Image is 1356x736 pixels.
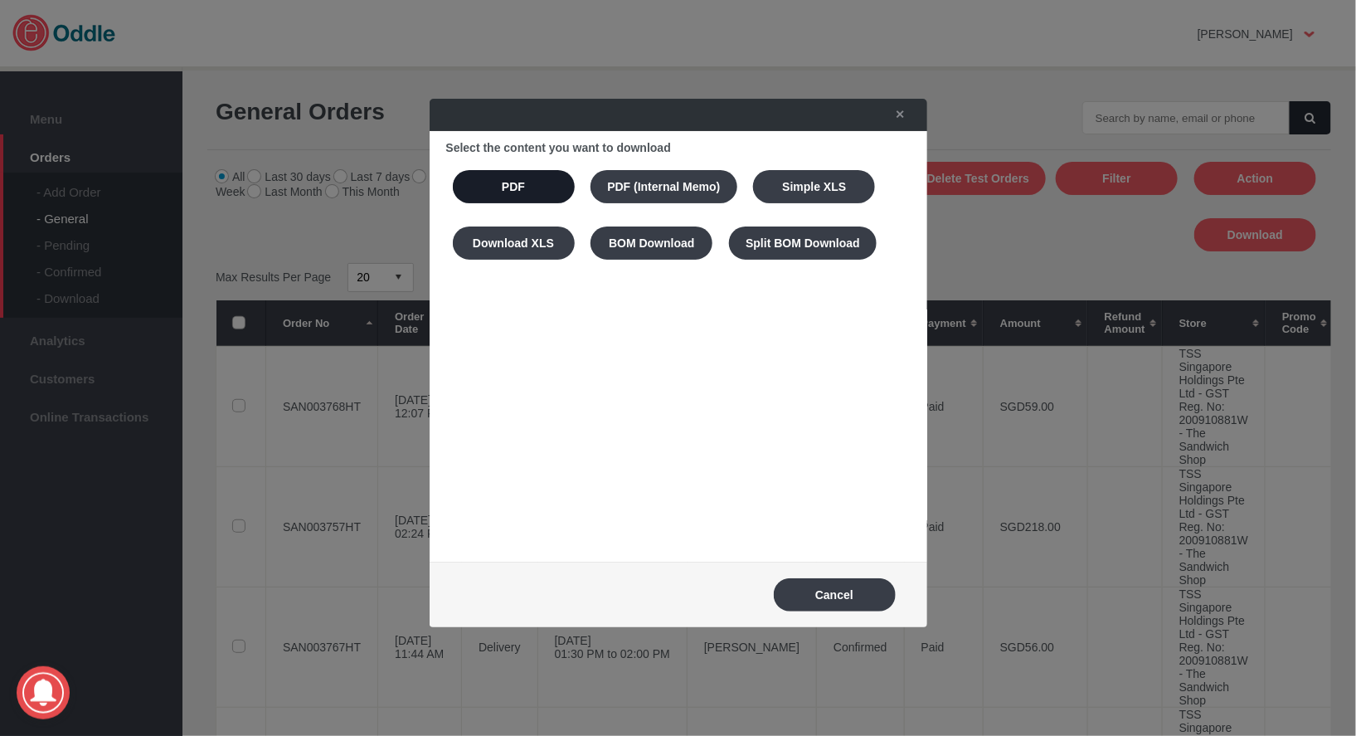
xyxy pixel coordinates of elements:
button: BOM Download [591,227,712,260]
button: Simple XLS [753,170,875,203]
a: ✕ [879,100,914,129]
button: PDF (Internal Memo) [591,170,736,203]
button: Download XLS [453,227,575,260]
h4: Select the content you want to download [446,141,911,154]
button: Split BOM Download [729,227,877,260]
button: PDF [453,170,575,203]
button: Cancel [774,578,896,612]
